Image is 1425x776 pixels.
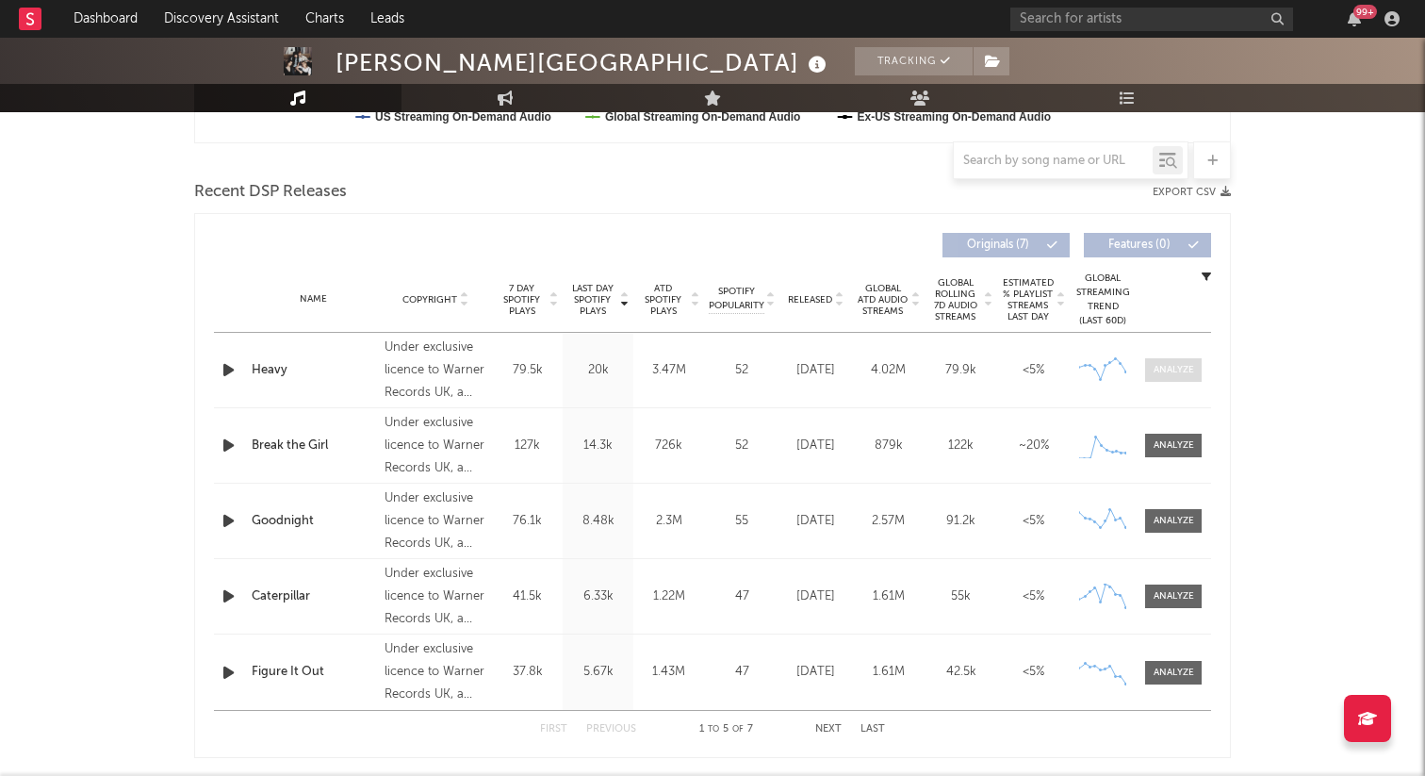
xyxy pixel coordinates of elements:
div: <5% [1002,663,1065,682]
div: 4.02M [857,361,920,380]
div: 42.5k [929,663,992,682]
div: 3.47M [638,361,699,380]
div: 79.9k [929,361,992,380]
div: 55k [929,587,992,606]
div: 91.2k [929,512,992,531]
span: Recent DSP Releases [194,181,347,204]
div: 47 [709,587,775,606]
div: [PERSON_NAME][GEOGRAPHIC_DATA] [336,47,831,78]
div: 122k [929,437,992,455]
a: Caterpillar [252,587,375,606]
div: <5% [1002,587,1065,606]
div: Under exclusive licence to Warner Records UK, a division of Warner Music UK Limited, © 2025 Fox R... [385,638,487,706]
div: 127k [497,437,558,455]
div: 20k [567,361,629,380]
span: Features ( 0 ) [1096,239,1183,251]
div: 1.61M [857,663,920,682]
text: Ex-US Streaming On-Demand Audio [858,110,1052,124]
div: 8.48k [567,512,629,531]
button: Tracking [855,47,973,75]
div: 47 [709,663,775,682]
input: Search by song name or URL [954,154,1153,169]
span: Estimated % Playlist Streams Last Day [1002,277,1054,322]
span: Global ATD Audio Streams [857,283,909,317]
a: Figure It Out [252,663,375,682]
span: Last Day Spotify Plays [567,283,617,317]
button: First [540,724,567,735]
div: 14.3k [567,437,629,455]
text: US Streaming On-Demand Audio [375,110,551,124]
button: Features(0) [1084,233,1211,257]
div: 76.1k [497,512,558,531]
button: Last [860,724,885,735]
span: Copyright [402,294,457,305]
button: Originals(7) [942,233,1070,257]
div: 37.8k [497,663,558,682]
button: 99+ [1348,11,1361,26]
div: Under exclusive licence to Warner Records UK, a division of Warner Music UK Limited, © 2025 Fox R... [385,487,487,555]
div: 41.5k [497,587,558,606]
span: of [732,725,744,734]
a: Break the Girl [252,437,375,455]
button: Export CSV [1153,187,1231,198]
div: Under exclusive licence to Warner Records UK, a division of Warner Music UK Limited, © 2025 Fox R... [385,563,487,631]
div: 79.5k [497,361,558,380]
div: 1.43M [638,663,699,682]
span: 7 Day Spotify Plays [497,283,547,317]
text: Global Streaming On-Demand Audio [605,110,801,124]
div: [DATE] [784,512,847,531]
span: Originals ( 7 ) [955,239,1041,251]
span: to [708,725,719,734]
input: Search for artists [1010,8,1293,31]
div: 726k [638,437,699,455]
button: Next [815,724,842,735]
div: 52 [709,361,775,380]
div: 1 5 7 [674,718,778,741]
div: Under exclusive licence to Warner Records UK, a division of Warner Music UK Limited, © 2025 Fox R... [385,337,487,405]
div: 1.22M [638,587,699,606]
div: 2.57M [857,512,920,531]
a: Goodnight [252,512,375,531]
div: 55 [709,512,775,531]
div: Under exclusive licence to Warner Records UK, a division of Warner Music UK Limited, © 2025 Fox R... [385,412,487,480]
span: ATD Spotify Plays [638,283,688,317]
div: [DATE] [784,587,847,606]
button: Previous [586,724,636,735]
div: 1.61M [857,587,920,606]
div: [DATE] [784,437,847,455]
span: Global Rolling 7D Audio Streams [929,277,981,322]
div: 879k [857,437,920,455]
div: 5.67k [567,663,629,682]
div: Global Streaming Trend (Last 60D) [1074,272,1131,328]
div: <5% [1002,512,1065,531]
div: 52 [709,437,775,455]
div: 99 + [1353,5,1377,19]
span: Spotify Popularity [709,285,764,313]
div: 6.33k [567,587,629,606]
div: [DATE] [784,663,847,682]
div: <5% [1002,361,1065,380]
span: Released [788,294,832,305]
div: [DATE] [784,361,847,380]
div: Name [252,292,375,306]
a: Heavy [252,361,375,380]
div: 2.3M [638,512,699,531]
div: ~ 20 % [1002,437,1065,455]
